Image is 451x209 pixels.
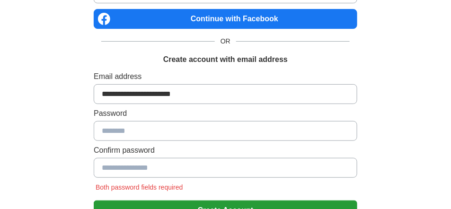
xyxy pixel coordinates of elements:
[94,9,357,29] a: Continue with Facebook
[94,145,357,156] label: Confirm password
[215,36,236,46] span: OR
[94,183,185,191] span: Both password fields required
[94,108,357,119] label: Password
[94,71,357,82] label: Email address
[163,54,288,65] h1: Create account with email address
